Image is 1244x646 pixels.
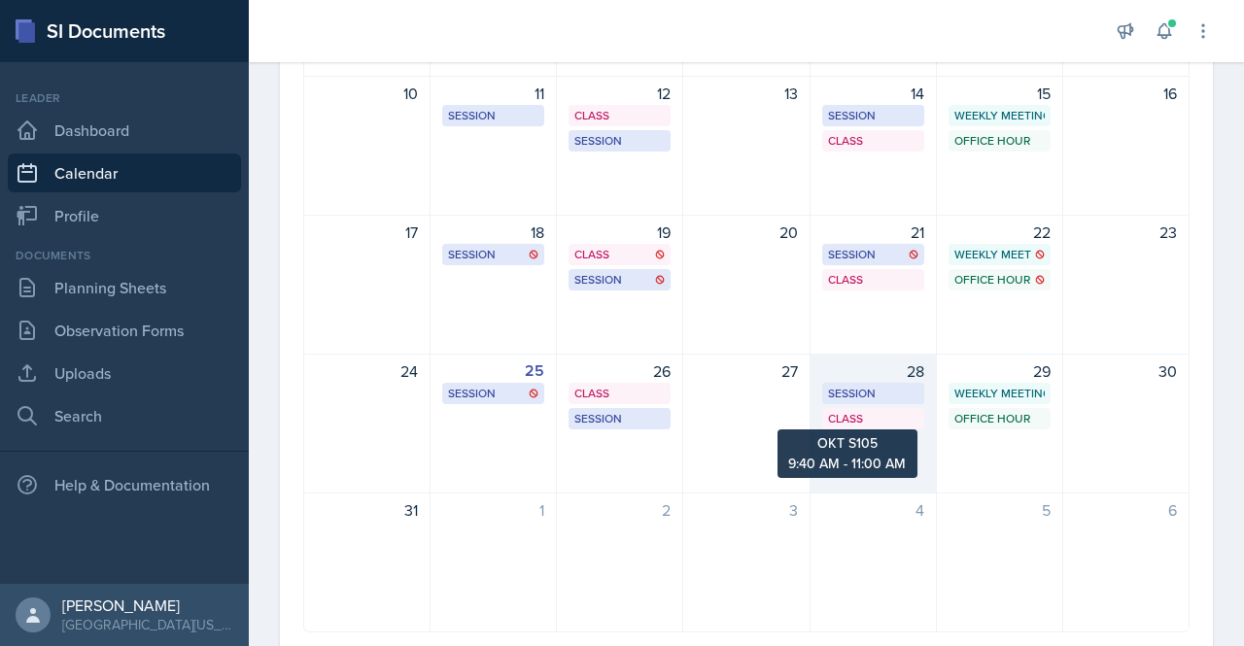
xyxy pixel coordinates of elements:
[954,246,1045,263] div: Weekly Meeting
[316,359,418,383] div: 24
[949,82,1051,105] div: 15
[949,221,1051,244] div: 22
[569,82,671,105] div: 12
[442,359,544,383] div: 25
[8,268,241,307] a: Planning Sheets
[828,410,918,427] div: Class
[695,221,797,244] div: 20
[954,271,1045,289] div: Office Hour
[574,246,665,263] div: Class
[8,354,241,392] a: Uploads
[574,271,665,289] div: Session
[574,132,665,150] div: Session
[954,385,1045,402] div: Weekly Meeting
[949,359,1051,383] div: 29
[442,82,544,105] div: 11
[1075,221,1177,244] div: 23
[442,221,544,244] div: 18
[62,615,233,634] div: [GEOGRAPHIC_DATA][US_STATE] in [GEOGRAPHIC_DATA]
[316,82,418,105] div: 10
[8,153,241,192] a: Calendar
[442,498,544,522] div: 1
[8,89,241,107] div: Leader
[569,221,671,244] div: 19
[695,82,797,105] div: 13
[8,196,241,235] a: Profile
[574,385,665,402] div: Class
[1075,498,1177,522] div: 6
[8,311,241,350] a: Observation Forms
[822,498,924,522] div: 4
[1075,82,1177,105] div: 16
[448,385,538,402] div: Session
[8,465,241,504] div: Help & Documentation
[569,498,671,522] div: 2
[822,221,924,244] div: 21
[569,359,671,383] div: 26
[954,107,1045,124] div: Weekly Meeting
[1075,359,1177,383] div: 30
[828,107,918,124] div: Session
[316,498,418,522] div: 31
[822,82,924,105] div: 14
[695,498,797,522] div: 3
[8,396,241,435] a: Search
[448,107,538,124] div: Session
[316,221,418,244] div: 17
[822,359,924,383] div: 28
[828,385,918,402] div: Session
[954,132,1045,150] div: Office Hour
[954,410,1045,427] div: Office Hour
[8,247,241,264] div: Documents
[62,595,233,615] div: [PERSON_NAME]
[828,132,918,150] div: Class
[828,246,918,263] div: Session
[8,111,241,150] a: Dashboard
[574,410,665,427] div: Session
[695,359,797,383] div: 27
[574,107,665,124] div: Class
[949,498,1051,522] div: 5
[448,246,538,263] div: Session
[828,271,918,289] div: Class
